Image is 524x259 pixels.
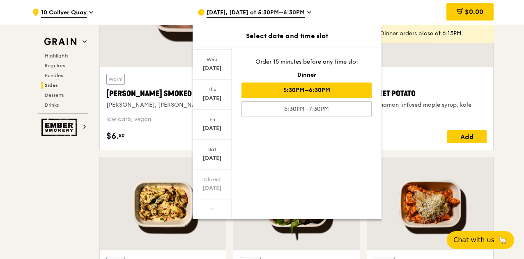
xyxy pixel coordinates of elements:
div: Dinner [241,71,372,79]
span: Drinks [45,102,59,108]
span: Chat with us [453,235,494,245]
div: Maple Cinnamon Sweet Potato [307,88,487,99]
div: Closed [194,176,230,183]
span: $0.00 [465,8,483,16]
img: Grain web logo [41,34,79,49]
div: [PERSON_NAME] Smoked Veggies [106,88,286,99]
div: [PERSON_NAME], [PERSON_NAME], cherry tomato [106,101,286,109]
div: low carb, vegan [106,115,286,124]
span: Desserts [45,92,64,98]
button: Chat with us🦙 [447,231,514,249]
div: Sat [194,146,230,153]
span: Regulars [45,63,65,69]
div: Select date and time slot [193,31,382,41]
div: sarawak black pepper, cinnamon-infused maple syrup, kale [307,101,487,109]
span: [DATE], [DATE] at 5:30PM–6:30PM [207,9,305,18]
div: [DATE] [194,184,230,193]
span: 50 [119,132,125,139]
img: Ember Smokery web logo [41,119,79,136]
div: 6:30PM–7:30PM [241,101,372,117]
div: vegan [307,115,487,124]
div: 5:30PM–6:30PM [241,83,372,98]
span: Sides [45,83,58,88]
div: [DATE] [194,154,230,163]
div: [DATE] [194,124,230,133]
div: Order 15 minutes before any time slot [241,58,372,66]
div: Warm [106,74,125,85]
span: Highlights [45,53,68,59]
span: Bundles [45,73,63,78]
div: Fri [194,116,230,123]
div: [DATE] [194,94,230,103]
div: [DATE] [194,64,230,73]
div: Dinner orders close at 6:15PM [380,30,487,38]
div: Wed [194,56,230,63]
div: Thu [194,86,230,93]
span: 10 Collyer Quay [41,9,87,18]
span: $6. [106,130,119,142]
span: 🦙 [498,235,508,245]
div: Add [447,130,487,143]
